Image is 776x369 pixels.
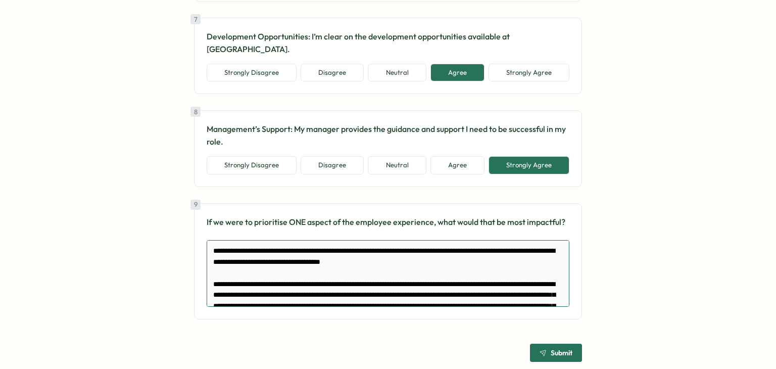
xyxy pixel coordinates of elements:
p: Management’s Support: My manager provides the guidance and support I need to be successful in my ... [207,123,569,148]
button: Strongly Agree [489,64,569,82]
div: 9 [190,200,201,210]
p: Development Opportunities: I’m clear on the development opportunities available at [GEOGRAPHIC_DA... [207,30,569,56]
span: Submit [551,349,572,356]
p: If we were to prioritise ONE aspect of the employee experience, what would that be most impactful? [207,216,569,228]
button: Strongly Disagree [207,64,297,82]
button: Strongly Disagree [207,156,297,174]
div: 8 [190,107,201,117]
button: Neutral [368,156,426,174]
button: Neutral [368,64,426,82]
div: 7 [190,14,201,24]
button: Submit [530,344,582,362]
button: Disagree [301,64,364,82]
button: Agree [430,64,484,82]
button: Strongly Agree [489,156,569,174]
button: Agree [430,156,484,174]
button: Disagree [301,156,364,174]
